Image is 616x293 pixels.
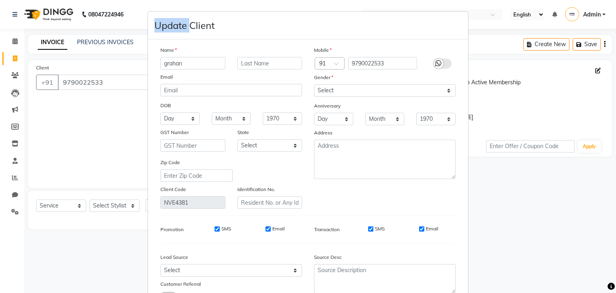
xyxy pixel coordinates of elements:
[375,225,385,232] label: SMS
[221,225,231,232] label: SMS
[160,129,189,136] label: GST Number
[314,102,340,110] label: Anniversary
[160,186,186,193] label: Client Code
[237,196,302,209] input: Resident No. or Any Id
[272,225,285,232] label: Email
[160,254,188,261] label: Lead Source
[160,57,225,69] input: First Name
[160,47,177,54] label: Name
[160,281,201,288] label: Customer Referral
[314,129,332,136] label: Address
[160,169,233,182] input: Enter Zip Code
[348,57,417,69] input: Mobile
[160,139,225,152] input: GST Number
[154,18,215,33] h4: Update Client
[237,129,249,136] label: State
[160,84,302,96] input: Email
[160,159,180,166] label: Zip Code
[237,57,302,69] input: Last Name
[160,73,173,81] label: Email
[160,196,225,209] input: Client Code
[314,254,342,261] label: Source Desc
[426,225,438,232] label: Email
[314,74,333,81] label: Gender
[314,226,340,233] label: Transaction
[160,226,184,233] label: Promotion
[314,47,332,54] label: Mobile
[160,102,171,109] label: DOB
[237,186,275,193] label: Identification No.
